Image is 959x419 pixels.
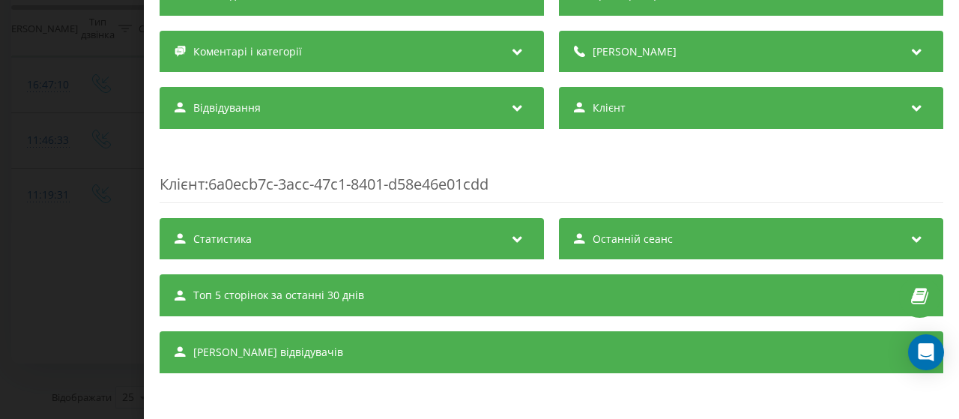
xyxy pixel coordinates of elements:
span: Статистика [193,232,252,247]
div: : 6a0ecb7c-3acc-47c1-8401-d58e46e01cdd [160,144,943,203]
span: Топ 5 сторінок за останні 30 днів [193,288,364,303]
span: [PERSON_NAME] [593,44,677,59]
span: Клієнт [160,174,205,194]
span: Клієнт [593,100,626,115]
div: Open Intercom Messenger [908,334,944,370]
span: Останній сеанс [593,232,673,247]
span: [PERSON_NAME] відвідувачів [193,345,343,360]
span: Коментарі і категорії [193,44,302,59]
span: Відвідування [193,100,261,115]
